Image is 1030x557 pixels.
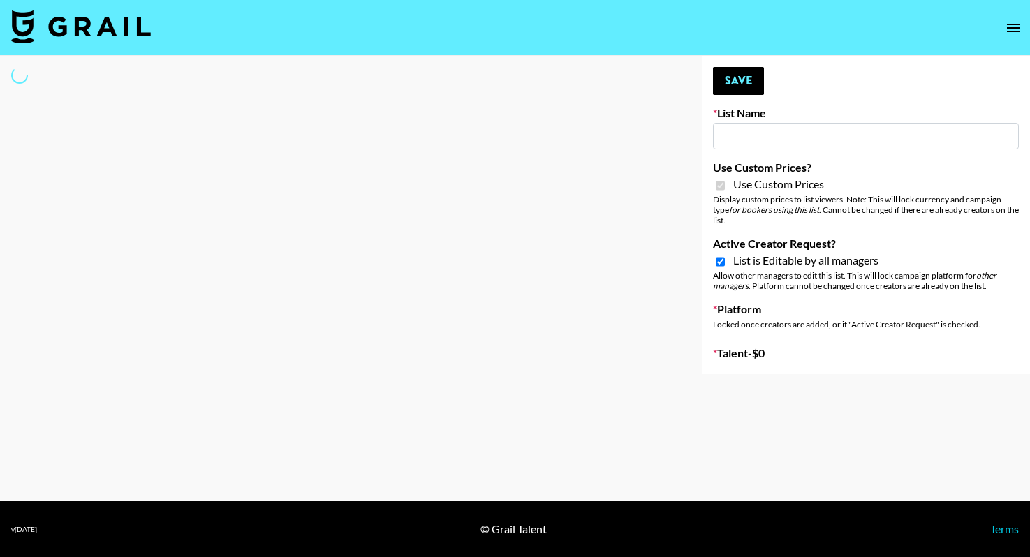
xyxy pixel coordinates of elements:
label: List Name [713,106,1019,120]
label: Platform [713,302,1019,316]
button: Save [713,67,764,95]
div: Allow other managers to edit this list. This will lock campaign platform for . Platform cannot be... [713,270,1019,291]
a: Terms [990,522,1019,535]
div: Display custom prices to list viewers. Note: This will lock currency and campaign type . Cannot b... [713,194,1019,225]
label: Talent - $ 0 [713,346,1019,360]
div: © Grail Talent [480,522,547,536]
em: for bookers using this list [729,205,819,215]
label: Use Custom Prices? [713,161,1019,174]
img: Grail Talent [11,10,151,43]
label: Active Creator Request? [713,237,1019,251]
div: v [DATE] [11,525,37,534]
div: Locked once creators are added, or if "Active Creator Request" is checked. [713,319,1019,329]
span: List is Editable by all managers [733,253,878,267]
span: Use Custom Prices [733,177,824,191]
em: other managers [713,270,996,291]
button: open drawer [999,14,1027,42]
